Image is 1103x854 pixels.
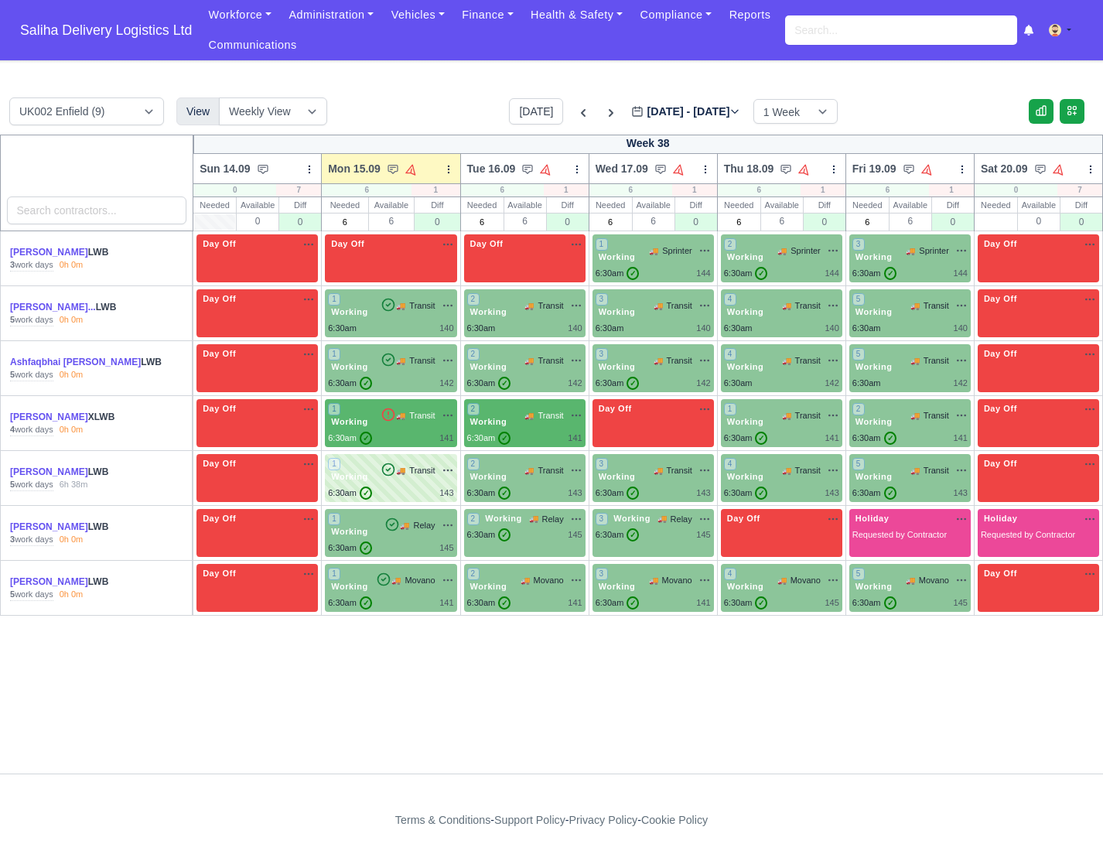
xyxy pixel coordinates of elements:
[439,377,453,390] div: 142
[641,814,708,826] a: Cookie Policy
[589,197,632,213] div: Needed
[804,197,845,213] div: Diff
[596,293,608,306] span: 3
[328,471,371,482] span: Working
[200,238,239,249] span: Day Off
[671,513,692,526] span: Relay
[360,541,372,555] span: ✓
[568,432,582,445] div: 141
[467,306,511,317] span: Working
[10,259,53,272] div: work days
[396,410,405,422] span: 🚚
[975,197,1017,213] div: Needed
[328,487,372,500] div: 6:30am
[439,541,453,555] div: 145
[10,370,15,379] strong: 5
[568,528,582,541] div: 145
[237,213,278,229] div: 0
[596,487,640,500] div: 6:30am
[981,403,1020,414] span: Day Off
[662,574,692,587] span: Movano
[467,238,507,249] span: Day Off
[193,184,276,196] div: 0
[396,355,405,367] span: 🚚
[328,293,340,306] span: 1
[415,213,459,231] div: 0
[852,267,896,280] div: 6:30am
[467,416,511,427] span: Working
[633,213,674,229] div: 6
[415,197,459,213] div: Diff
[981,238,1020,249] span: Day Off
[852,251,896,262] span: Working
[396,465,405,477] span: 🚚
[667,464,692,477] span: Transit
[322,197,367,213] div: Needed
[276,184,321,196] div: 7
[852,458,865,470] span: 5
[7,196,187,224] input: Search contractors...
[795,354,821,367] span: Transit
[498,432,511,445] span: ✓
[929,184,974,196] div: 1
[482,513,525,524] span: Working
[467,471,511,482] span: Working
[200,403,239,414] span: Day Off
[10,466,88,477] a: [PERSON_NAME]
[724,568,736,580] span: 4
[328,568,340,580] span: 1
[785,15,1017,45] input: Search...
[461,197,504,213] div: Needed
[596,458,608,470] span: 3
[852,513,893,524] span: Holiday
[852,293,865,306] span: 5
[467,293,480,306] span: 2
[328,161,381,176] span: Mon 15.09
[467,513,480,525] span: 2
[538,464,563,477] span: Transit
[413,519,435,532] span: Relay
[696,487,710,500] div: 143
[193,135,1103,154] div: Week 38
[498,487,511,500] span: ✓
[596,513,608,525] span: 3
[662,244,692,258] span: Sprinter
[825,487,838,500] div: 143
[825,432,838,445] div: 141
[568,487,582,500] div: 143
[395,814,490,826] a: Terms & Conditions
[193,197,236,213] div: Needed
[596,361,639,372] span: Working
[852,416,896,427] span: Working
[409,409,435,422] span: Transit
[322,184,411,196] div: 6
[200,348,239,359] span: Day Off
[791,244,821,258] span: Sprinter
[10,521,171,534] div: LWB
[654,300,663,312] span: 🚚
[60,314,84,326] div: 0h 0m
[596,377,640,390] div: 6:30am
[328,306,371,317] span: Working
[328,432,372,445] div: 6:30am
[400,520,409,531] span: 🚚
[981,458,1020,469] span: Day Off
[504,197,546,213] div: Available
[910,465,920,477] span: 🚚
[494,814,565,826] a: Support Policy
[10,356,171,369] div: LWB
[910,355,920,367] span: 🚚
[596,267,640,280] div: 6:30am
[439,487,453,500] div: 143
[596,568,608,580] span: 3
[724,322,753,335] div: 6:30am
[279,197,321,213] div: Diff
[596,471,639,482] span: Working
[596,306,639,317] span: Working
[596,348,608,360] span: 3
[328,513,340,525] span: 1
[524,465,534,477] span: 🚚
[409,299,435,313] span: Transit
[657,513,667,524] span: 🚚
[724,377,753,390] div: 6:30am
